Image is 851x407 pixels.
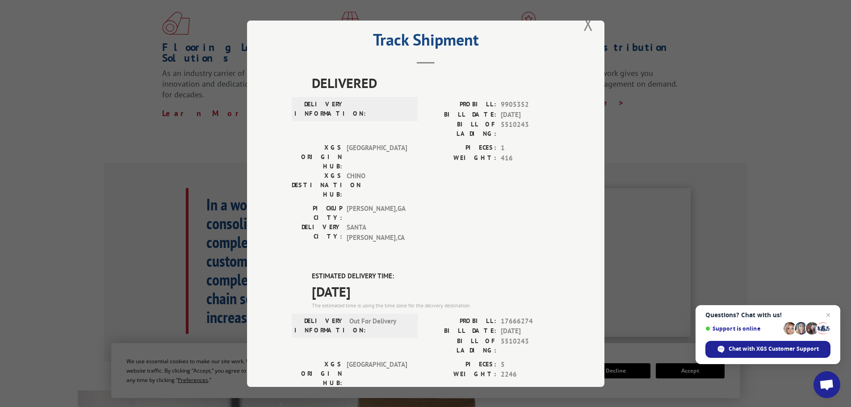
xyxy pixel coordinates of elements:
span: 5510243 [501,336,560,355]
label: PIECES: [426,359,496,369]
span: Chat with XGS Customer Support [729,345,819,353]
label: XGS ORIGIN HUB: [292,359,342,387]
span: [DATE] [501,109,560,120]
label: PIECES: [426,143,496,153]
span: [GEOGRAPHIC_DATA] [347,359,407,387]
label: WEIGHT: [426,369,496,380]
span: Support is online [705,325,780,332]
span: [DATE] [312,281,560,301]
label: PROBILL: [426,316,496,326]
span: 9905352 [501,100,560,110]
label: ESTIMATED DELIVERY TIME: [312,271,560,281]
span: SANTA [PERSON_NAME] , CA [347,222,407,243]
label: BILL OF LADING: [426,120,496,138]
label: BILL OF LADING: [426,336,496,355]
div: Open chat [813,371,840,398]
label: XGS DESTINATION HUB: [292,171,342,199]
h2: Track Shipment [292,34,560,50]
span: 5 [501,359,560,369]
span: DELIVERED [312,73,560,93]
label: PROBILL: [426,100,496,110]
span: CHINO [347,171,407,199]
label: DELIVERY INFORMATION: [294,316,345,335]
label: DELIVERY CITY: [292,222,342,243]
span: Questions? Chat with us! [705,311,830,319]
span: [GEOGRAPHIC_DATA] [347,143,407,171]
span: 416 [501,153,560,163]
div: Chat with XGS Customer Support [705,341,830,358]
span: 17666274 [501,316,560,326]
label: DELIVERY INFORMATION: [294,100,345,118]
button: Close modal [583,12,593,36]
span: [PERSON_NAME] , GA [347,204,407,222]
label: BILL DATE: [426,109,496,120]
label: XGS ORIGIN HUB: [292,143,342,171]
span: Close chat [823,310,834,320]
span: 2246 [501,369,560,380]
span: Out For Delivery [349,316,410,335]
div: The estimated time is using the time zone for the delivery destination. [312,301,560,309]
label: WEIGHT: [426,153,496,163]
label: PICKUP CITY: [292,204,342,222]
span: [DATE] [501,326,560,336]
label: BILL DATE: [426,326,496,336]
span: 1 [501,143,560,153]
span: 5510243 [501,120,560,138]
